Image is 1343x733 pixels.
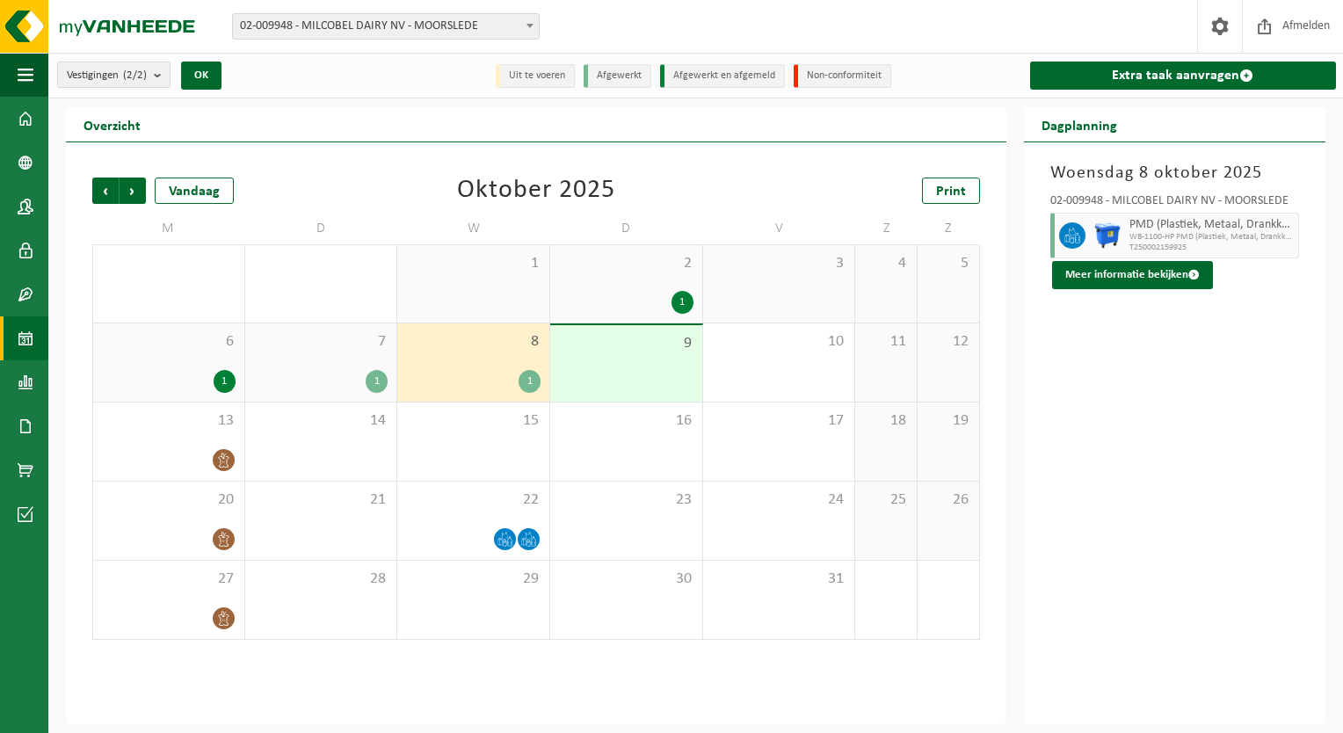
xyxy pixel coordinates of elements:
span: 21 [254,490,388,510]
span: 1 [406,254,541,273]
span: 15 [406,411,541,431]
span: 4 [864,254,908,273]
span: Volgende [120,178,146,204]
li: Non-conformiteit [794,64,891,88]
span: 5 [926,254,970,273]
count: (2/2) [123,69,147,81]
span: 27 [102,570,236,589]
h2: Overzicht [66,107,158,142]
h3: Woensdag 8 oktober 2025 [1050,160,1299,186]
div: 1 [519,370,541,393]
div: 02-009948 - MILCOBEL DAIRY NV - MOORSLEDE [1050,195,1299,213]
li: Afgewerkt [584,64,651,88]
td: W [397,213,550,244]
span: 24 [712,490,846,510]
span: 3 [712,254,846,273]
span: 17 [712,411,846,431]
td: V [703,213,856,244]
span: PMD (Plastiek, Metaal, Drankkartons) (bedrijven) [1129,218,1294,232]
div: 1 [366,370,388,393]
span: 30 [559,570,693,589]
iframe: chat widget [9,694,294,733]
span: 6 [102,332,236,352]
button: Meer informatie bekijken [1052,261,1213,289]
td: Z [918,213,980,244]
img: WB-1100-HPE-BE-01 [1094,222,1121,249]
span: 18 [864,411,908,431]
span: 20 [102,490,236,510]
span: Vorige [92,178,119,204]
span: 14 [254,411,388,431]
button: OK [181,62,221,90]
span: 9 [559,334,693,353]
span: 31 [712,570,846,589]
span: 11 [864,332,908,352]
li: Uit te voeren [496,64,575,88]
span: 10 [712,332,846,352]
div: Vandaag [155,178,234,204]
span: 8 [406,332,541,352]
span: 02-009948 - MILCOBEL DAIRY NV - MOORSLEDE [233,14,539,39]
span: Print [936,185,966,199]
span: 19 [926,411,970,431]
a: Print [922,178,980,204]
span: 12 [926,332,970,352]
div: 1 [214,370,236,393]
div: 1 [671,291,693,314]
span: 13 [102,411,236,431]
button: Vestigingen(2/2) [57,62,171,88]
td: D [550,213,703,244]
span: 16 [559,411,693,431]
span: Vestigingen [67,62,147,89]
td: Z [855,213,918,244]
a: Extra taak aanvragen [1030,62,1336,90]
li: Afgewerkt en afgemeld [660,64,785,88]
div: Oktober 2025 [457,178,615,204]
span: T250002159925 [1129,243,1294,253]
span: 28 [254,570,388,589]
span: WB-1100-HP PMD (Plastiek, Metaal, Drankkartons) (bedrijven) [1129,232,1294,243]
span: 2 [559,254,693,273]
td: M [92,213,245,244]
span: 25 [864,490,908,510]
span: 22 [406,490,541,510]
span: 29 [406,570,541,589]
span: 7 [254,332,388,352]
h2: Dagplanning [1024,107,1135,142]
span: 02-009948 - MILCOBEL DAIRY NV - MOORSLEDE [232,13,540,40]
span: 26 [926,490,970,510]
td: D [245,213,398,244]
span: 23 [559,490,693,510]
